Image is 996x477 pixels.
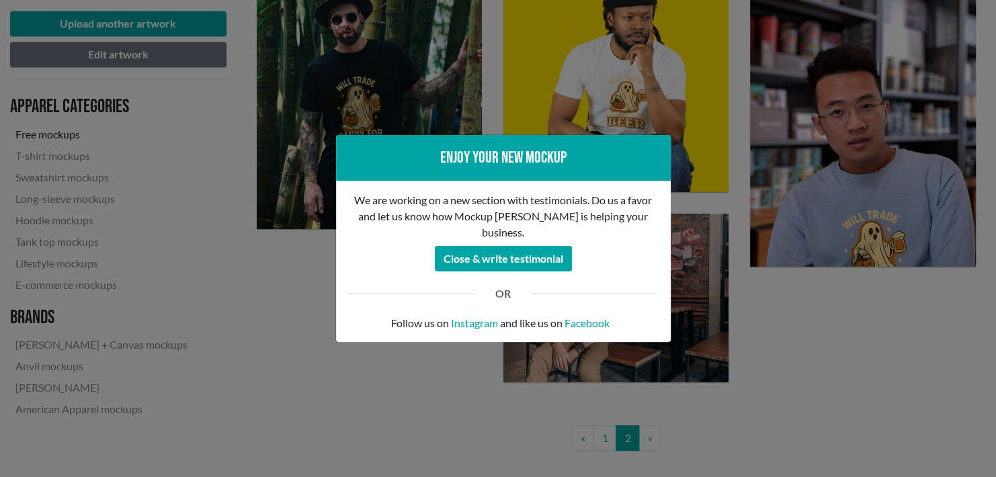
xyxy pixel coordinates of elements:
button: Close & write testimonial [435,246,572,271]
a: Instagram [451,315,498,331]
a: Close & write testimonial [435,248,572,261]
p: We are working on a new section with testimonials. Do us a favor and let us know how Mockup [PERS... [347,192,660,241]
div: OR [485,286,521,302]
a: Facebook [565,315,610,331]
p: Follow us on and like us on [347,315,660,331]
div: Enjoy your new mockup [347,146,660,170]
